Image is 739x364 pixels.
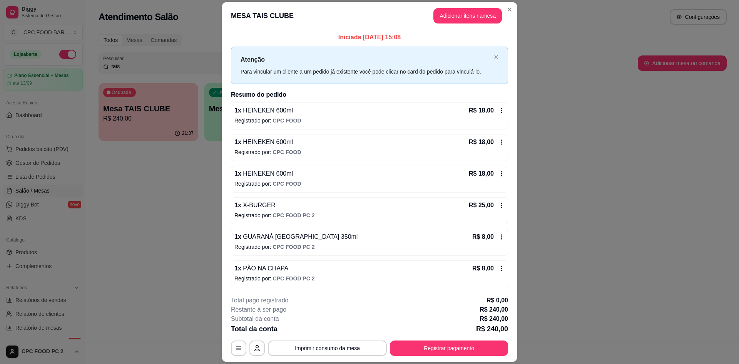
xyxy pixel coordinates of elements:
[273,212,315,218] span: CPC FOOD PC 2
[469,201,494,210] p: R$ 25,00
[231,296,288,305] p: Total pago registrado
[241,233,358,240] span: GUARANÁ [GEOGRAPHIC_DATA] 350ml
[433,8,502,23] button: Adicionar itens namesa
[469,138,494,147] p: R$ 18,00
[241,170,293,177] span: HEINEKEN 600ml
[241,55,491,64] p: Atenção
[268,341,387,356] button: Imprimir consumo da mesa
[231,314,279,324] p: Subtotal da conta
[241,265,288,272] span: PÃO NA CHAPA
[234,148,505,156] p: Registrado por:
[472,232,494,242] p: R$ 8,00
[503,3,516,16] button: Close
[234,138,293,147] p: 1 x
[234,243,505,251] p: Registrado por:
[494,55,498,59] span: close
[231,324,278,334] p: Total da conta
[231,33,508,42] p: Iniciada [DATE] 15:08
[234,275,505,282] p: Registrado por:
[273,275,315,282] span: CPC FOOD PC 2
[234,117,505,124] p: Registrado por:
[469,106,494,115] p: R$ 18,00
[273,244,315,250] span: CPC FOOD PC 2
[476,324,508,334] p: R$ 240,00
[487,296,508,305] p: R$ 0,00
[234,201,276,210] p: 1 x
[234,169,293,178] p: 1 x
[241,67,491,76] div: Para vincular um cliente a um pedido já existente você pode clicar no card do pedido para vinculá...
[234,106,293,115] p: 1 x
[480,314,508,324] p: R$ 240,00
[472,264,494,273] p: R$ 8,00
[469,169,494,178] p: R$ 18,00
[480,305,508,314] p: R$ 240,00
[241,139,293,145] span: HEINEKEN 600ml
[234,180,505,188] p: Registrado por:
[273,117,301,124] span: CPC FOOD
[241,202,276,208] span: X-BURGER
[234,211,505,219] p: Registrado por:
[273,181,301,187] span: CPC FOOD
[231,305,286,314] p: Restante à ser pago
[231,90,508,99] h2: Resumo do pedido
[222,2,517,30] header: MESA TAIS CLUBE
[234,232,358,242] p: 1 x
[241,107,293,114] span: HEINEKEN 600ml
[234,264,288,273] p: 1 x
[390,341,508,356] button: Registrar pagamento
[273,149,301,155] span: CPC FOOD
[494,55,498,60] button: close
